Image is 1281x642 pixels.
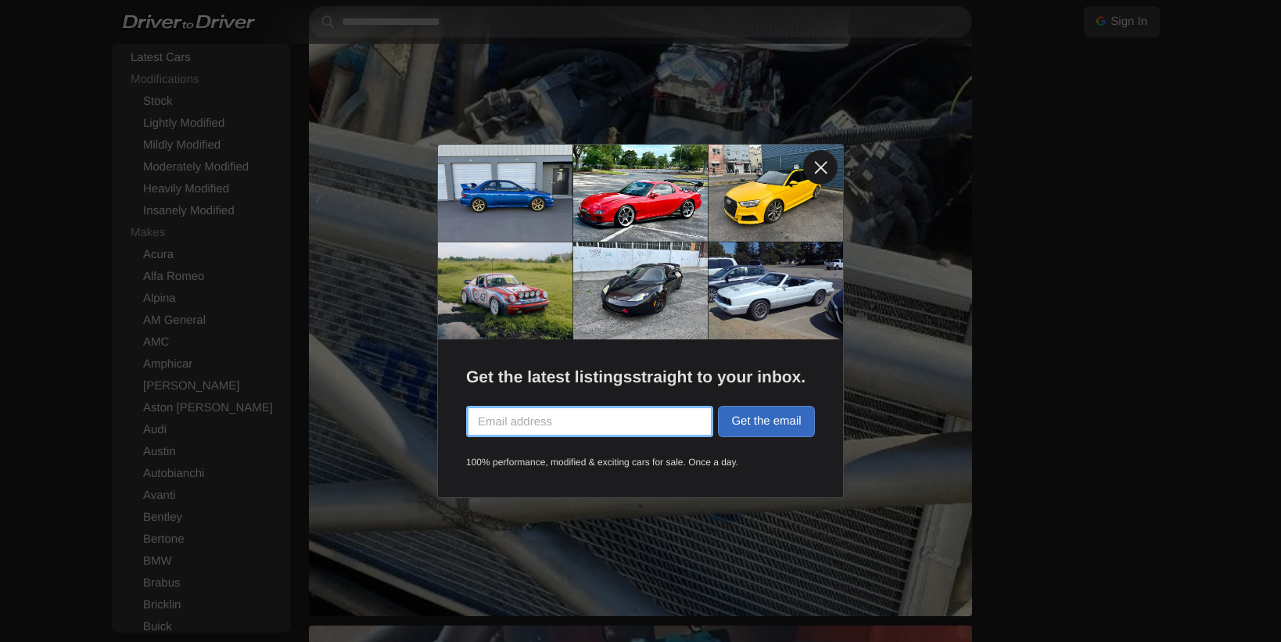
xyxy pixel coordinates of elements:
input: Email address [466,406,713,437]
span: Get the email [731,414,801,428]
h2: Get the latest listings straight to your inbox. [466,368,815,387]
img: cars cover photo [438,145,843,339]
button: Get the email [718,406,815,437]
small: 100% performance, modified & exciting cars for sale. Once a day. [466,456,815,469]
